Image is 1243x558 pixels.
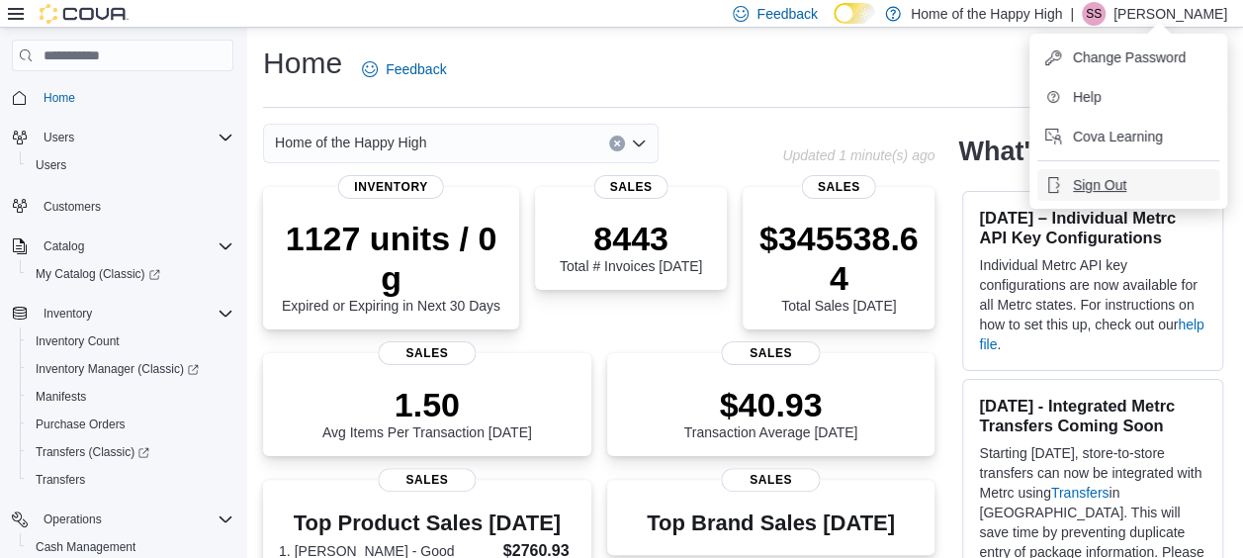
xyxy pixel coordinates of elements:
span: Purchase Orders [36,417,126,432]
a: My Catalog (Classic) [28,262,168,286]
a: Users [28,153,74,177]
button: Change Password [1037,42,1219,73]
a: Purchase Orders [28,413,133,436]
div: Transaction Average [DATE] [684,385,858,440]
p: Individual Metrc API key configurations are now available for all Metrc states. For instructions ... [979,255,1206,354]
img: Cova [40,4,129,24]
span: Inventory [44,306,92,322]
div: Total # Invoices [DATE] [560,219,702,274]
p: 1.50 [322,385,532,424]
h1: Home [263,44,342,83]
span: Purchase Orders [28,413,233,436]
input: Dark Mode [834,3,875,24]
span: Users [28,153,233,177]
span: Feedback [386,59,446,79]
h3: Top Product Sales [DATE] [279,511,576,535]
a: Home [36,86,83,110]
button: Users [20,151,241,179]
button: Catalog [36,234,92,258]
p: 1127 units / 0 g [279,219,503,298]
a: help file [979,317,1203,352]
span: Transfers (Classic) [28,440,233,464]
span: Cash Management [36,539,135,555]
span: Sales [722,341,820,365]
button: Users [36,126,82,149]
button: Inventory Count [20,327,241,355]
span: Users [44,130,74,145]
button: Customers [4,191,241,220]
span: My Catalog (Classic) [28,262,233,286]
button: Purchase Orders [20,411,241,438]
span: Sign Out [1073,175,1126,195]
h3: [DATE] - Integrated Metrc Transfers Coming Soon [979,396,1206,435]
button: Catalog [4,232,241,260]
button: Home [4,83,241,112]
div: Avg Items Per Transaction [DATE] [322,385,532,440]
button: Users [4,124,241,151]
span: Sales [378,341,476,365]
h3: Top Brand Sales [DATE] [647,511,895,535]
span: Inventory [36,302,233,325]
span: Customers [36,193,233,218]
span: Inventory [338,175,444,199]
span: Catalog [44,238,84,254]
div: Expired or Expiring in Next 30 Days [279,219,503,314]
button: Open list of options [631,136,647,151]
span: SS [1086,2,1102,26]
span: Inventory Count [28,329,233,353]
span: Manifests [28,385,233,409]
span: Manifests [36,389,86,405]
a: Transfers [28,468,93,492]
button: Sign Out [1037,169,1219,201]
span: Sales [594,175,668,199]
span: Feedback [756,4,817,24]
span: Transfers (Classic) [36,444,149,460]
p: $40.93 [684,385,858,424]
a: Inventory Manager (Classic) [20,355,241,383]
span: Dark Mode [834,24,835,25]
p: [PERSON_NAME] [1113,2,1227,26]
h3: [DATE] – Individual Metrc API Key Configurations [979,208,1206,247]
h2: What's new [958,136,1104,167]
span: Users [36,126,233,149]
span: Inventory Count [36,333,120,349]
button: Clear input [609,136,625,151]
span: Sales [722,468,820,492]
a: Customers [36,195,109,219]
button: Transfers [20,466,241,494]
a: Transfers (Classic) [28,440,157,464]
span: Cova Learning [1073,127,1163,146]
a: Transfers [1051,485,1110,501]
span: Users [36,157,66,173]
div: Steven Schultz [1082,2,1106,26]
span: My Catalog (Classic) [36,266,160,282]
span: Sales [378,468,476,492]
span: Home [44,90,75,106]
span: Inventory Manager (Classic) [28,357,233,381]
button: Operations [36,508,110,531]
button: Manifests [20,383,241,411]
p: | [1070,2,1074,26]
a: My Catalog (Classic) [20,260,241,288]
span: Transfers [28,468,233,492]
a: Manifests [28,385,94,409]
span: Operations [44,511,102,527]
span: Home of the Happy High [275,131,426,154]
button: Cova Learning [1037,121,1219,152]
button: Inventory [36,302,100,325]
a: Feedback [354,49,454,89]
a: Inventory Manager (Classic) [28,357,207,381]
p: $345538.64 [758,219,919,298]
span: Sales [802,175,876,199]
span: Operations [36,508,233,531]
button: Inventory [4,300,241,327]
span: Catalog [36,234,233,258]
p: Home of the Happy High [911,2,1062,26]
span: Inventory Manager (Classic) [36,361,199,377]
span: Home [36,85,233,110]
span: Help [1073,87,1102,107]
span: Customers [44,199,101,215]
span: Transfers [36,472,85,488]
a: Transfers (Classic) [20,438,241,466]
button: Help [1037,81,1219,113]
